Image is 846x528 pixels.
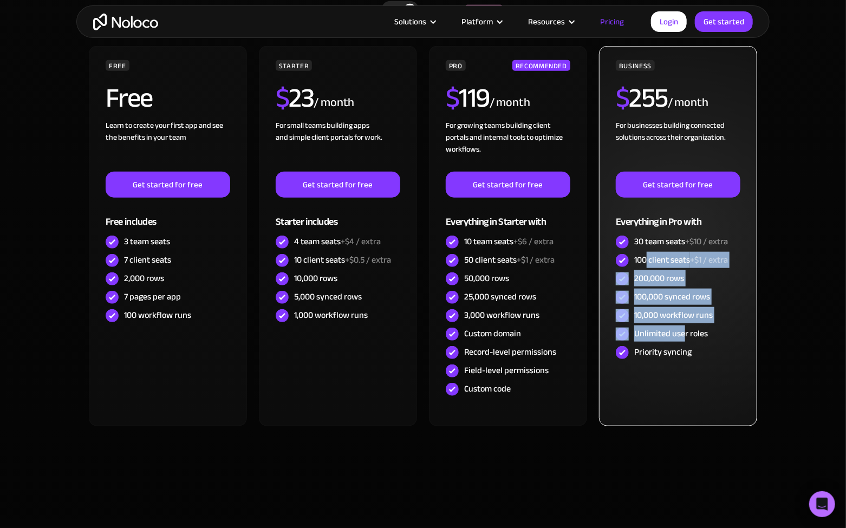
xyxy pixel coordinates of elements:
[446,120,570,172] div: For growing teams building client portals and internal tools to optimize workflows.
[668,94,708,112] div: / month
[616,60,655,71] div: BUSINESS
[587,15,637,29] a: Pricing
[634,328,708,340] div: Unlimited user roles
[634,236,728,247] div: 30 team seats
[512,60,570,71] div: RECOMMENDED
[276,198,400,233] div: Starter includes
[314,94,354,112] div: / month
[124,272,164,284] div: 2,000 rows
[464,383,511,395] div: Custom code
[490,94,530,112] div: / month
[446,73,459,123] span: $
[106,172,230,198] a: Get started for free
[276,60,312,71] div: STARTER
[106,120,230,172] div: Learn to create your first app and see the benefits in your team ‍
[124,309,191,321] div: 100 workflow runs
[276,172,400,198] a: Get started for free
[616,73,629,123] span: $
[616,120,740,172] div: For businesses building connected solutions across their organization. ‍
[464,328,521,340] div: Custom domain
[394,15,426,29] div: Solutions
[276,84,314,112] h2: 23
[695,11,753,32] a: Get started
[294,309,368,321] div: 1,000 workflow runs
[93,14,158,30] a: home
[341,233,381,250] span: +$4 / extra
[464,272,509,284] div: 50,000 rows
[106,84,153,112] h2: Free
[124,291,181,303] div: 7 pages per app
[276,120,400,172] div: For small teams building apps and simple client portals for work. ‍
[461,15,493,29] div: Platform
[616,172,740,198] a: Get started for free
[345,252,391,268] span: +$0.5 / extra
[446,60,466,71] div: PRO
[464,254,555,266] div: 50 client seats
[634,291,710,303] div: 100,000 synced rows
[616,198,740,233] div: Everything in Pro with
[106,60,129,71] div: FREE
[517,252,555,268] span: +$1 / extra
[809,491,835,517] div: Open Intercom Messenger
[464,309,539,321] div: 3,000 workflow runs
[634,309,713,321] div: 10,000 workflow runs
[528,15,565,29] div: Resources
[515,15,587,29] div: Resources
[513,233,554,250] span: +$6 / extra
[446,198,570,233] div: Everything in Starter with
[276,73,289,123] span: $
[464,346,556,358] div: Record-level permissions
[294,291,362,303] div: 5,000 synced rows
[464,291,536,303] div: 25,000 synced rows
[294,236,381,247] div: 4 team seats
[381,15,448,29] div: Solutions
[124,236,170,247] div: 3 team seats
[446,172,570,198] a: Get started for free
[294,254,391,266] div: 10 client seats
[634,346,692,358] div: Priority syncing
[446,84,490,112] h2: 119
[124,254,171,266] div: 7 client seats
[690,252,728,268] span: +$1 / extra
[294,272,337,284] div: 10,000 rows
[685,233,728,250] span: +$10 / extra
[464,364,549,376] div: Field-level permissions
[464,236,554,247] div: 10 team seats
[651,11,687,32] a: Login
[616,84,668,112] h2: 255
[634,272,684,284] div: 200,000 rows
[448,15,515,29] div: Platform
[634,254,728,266] div: 100 client seats
[106,198,230,233] div: Free includes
